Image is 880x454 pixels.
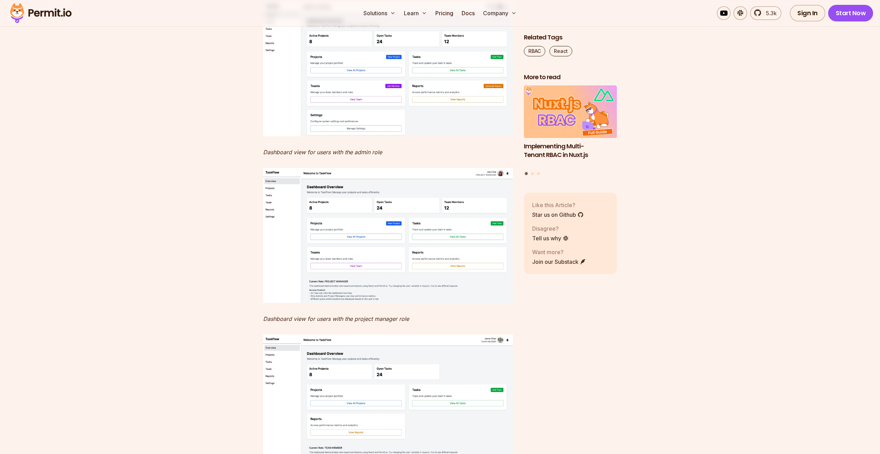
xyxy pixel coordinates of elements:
[828,5,873,21] a: Start Now
[525,172,528,175] button: Go to slide 1
[537,172,540,175] button: Go to slide 3
[361,6,398,20] button: Solutions
[762,9,777,17] span: 5.3k
[524,142,617,159] h3: Implementing Multi-Tenant RBAC in Nuxt.js
[790,5,825,21] a: Sign In
[459,6,478,20] a: Docs
[532,211,584,219] a: Star us on Github
[524,86,617,168] a: Implementing Multi-Tenant RBAC in Nuxt.jsImplementing Multi-Tenant RBAC in Nuxt.js
[480,6,519,20] button: Company
[531,172,534,175] button: Go to slide 2
[532,224,569,233] p: Disagree?
[532,258,586,266] a: Join our Substack
[263,2,513,136] img: image.png
[263,315,409,322] em: Dashboard view for users with the project manager role
[750,6,781,20] a: 5.3k
[532,201,584,209] p: Like this Article?
[532,248,586,256] p: Want more?
[524,33,617,42] h2: Related Tags
[263,168,513,303] img: image.png
[433,6,456,20] a: Pricing
[7,1,75,25] img: Permit logo
[532,234,569,242] a: Tell us why
[524,73,617,82] h2: More to read
[263,149,382,156] em: Dashboard view for users with the admin role
[524,86,617,176] div: Posts
[524,86,617,138] img: Implementing Multi-Tenant RBAC in Nuxt.js
[401,6,430,20] button: Learn
[549,46,572,56] a: React
[524,86,617,168] li: 1 of 3
[524,46,545,56] a: RBAC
